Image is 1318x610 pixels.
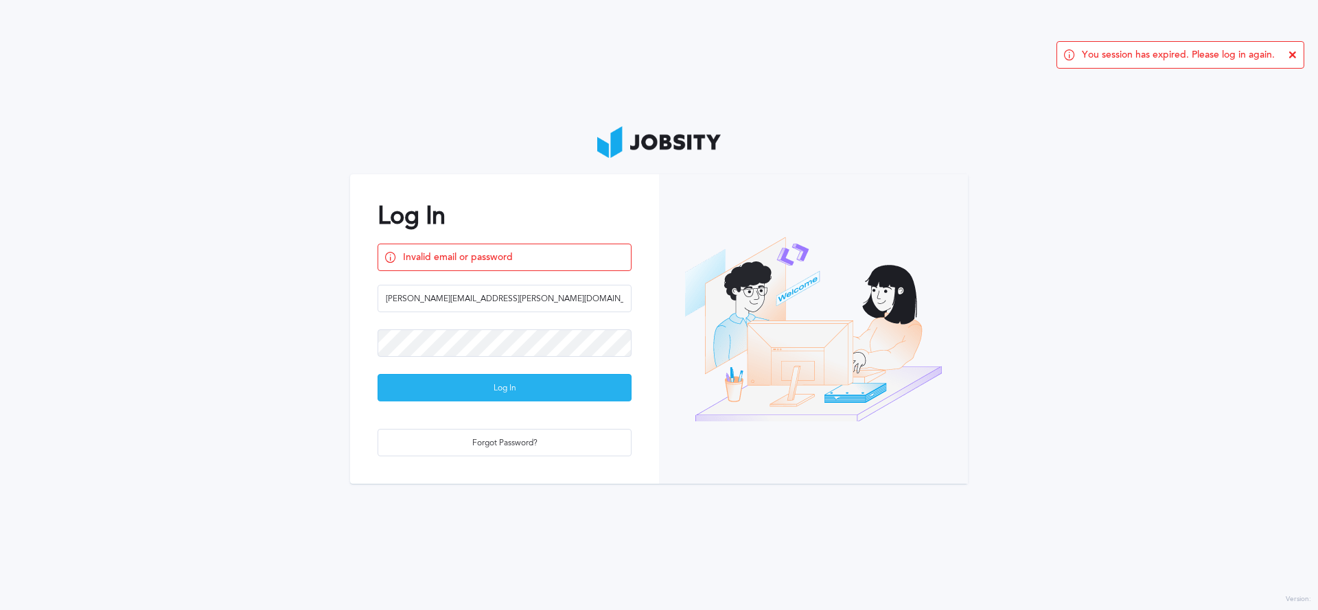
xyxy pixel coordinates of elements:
[378,430,631,457] div: Forgot Password?
[378,375,631,402] div: Log In
[1286,596,1311,604] label: Version:
[378,202,632,230] h2: Log In
[403,252,624,263] span: Invalid email or password
[378,374,632,401] button: Log In
[378,429,632,456] button: Forgot Password?
[1082,49,1275,60] span: You session has expired. Please log in again.
[378,285,632,312] input: Email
